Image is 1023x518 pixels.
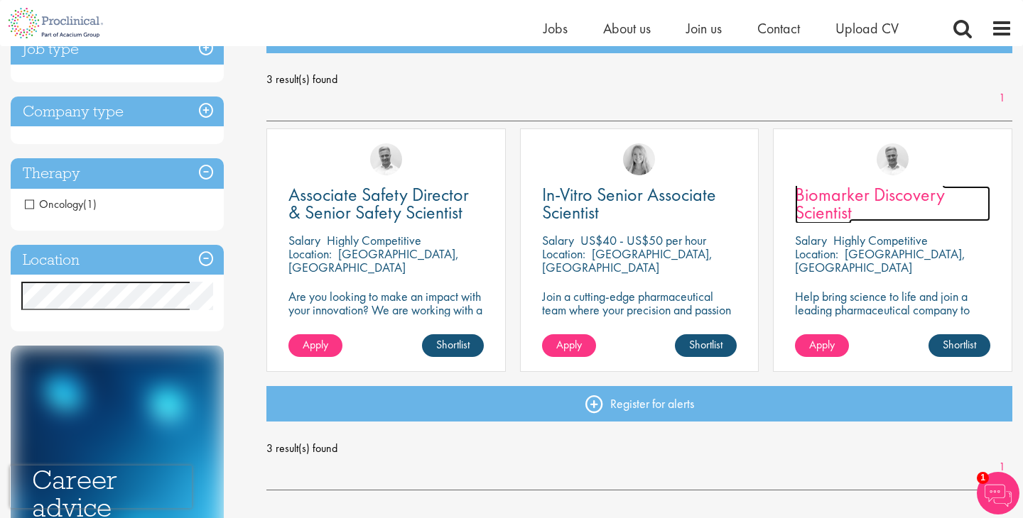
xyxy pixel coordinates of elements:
p: US$40 - US$50 per hour [580,232,706,248]
span: In-Vitro Senior Associate Scientist [542,182,716,224]
p: Highly Competitive [833,232,928,248]
p: Highly Competitive [327,232,421,248]
a: 1 [992,90,1012,106]
a: About us [603,19,651,38]
a: Apply [795,334,849,357]
img: Shannon Briggs [623,143,655,175]
a: Register for alerts [266,386,1012,421]
span: Apply [809,337,835,352]
span: Location: [542,246,585,262]
span: Oncology [25,197,83,211]
p: Help bring science to life and join a leading pharmaceutical company to play a key role in delive... [795,290,990,357]
span: Salary [795,232,827,248]
span: 1 [977,472,989,484]
span: Associate Safety Director & Senior Safety Scientist [288,182,469,224]
a: Contact [757,19,800,38]
a: Biomarker Discovery Scientist [795,186,990,221]
a: 1 [992,459,1012,475]
p: Join a cutting-edge pharmaceutical team where your precision and passion for science will help sh... [542,290,737,343]
iframe: reCAPTCHA [10,465,192,508]
img: Chatbot [977,472,1019,514]
span: (1) [83,197,97,211]
h3: Job type [11,34,224,65]
span: Apply [303,337,328,352]
h3: Location [11,245,224,275]
span: Location: [288,246,332,262]
span: 3 result(s) found [266,69,1012,90]
h3: Therapy [11,158,224,189]
a: Shortlist [422,334,484,357]
img: Joshua Bye [370,143,402,175]
p: [GEOGRAPHIC_DATA], [GEOGRAPHIC_DATA] [795,246,965,275]
span: Oncology [25,197,97,211]
a: Jobs [543,19,568,38]
a: Apply [542,334,596,357]
span: Biomarker Discovery Scientist [795,182,945,224]
p: [GEOGRAPHIC_DATA], [GEOGRAPHIC_DATA] [542,246,713,275]
span: Apply [556,337,582,352]
img: Joshua Bye [877,143,909,175]
a: Shortlist [929,334,990,357]
span: Salary [288,232,320,248]
span: Salary [542,232,574,248]
p: [GEOGRAPHIC_DATA], [GEOGRAPHIC_DATA] [288,246,459,275]
h3: Company type [11,97,224,127]
a: Shortlist [675,334,737,357]
p: Are you looking to make an impact with your innovation? We are working with a well-established ph... [288,290,484,357]
span: 3 result(s) found [266,438,1012,459]
a: In-Vitro Senior Associate Scientist [542,186,737,221]
a: Upload CV [835,19,899,38]
a: Apply [288,334,342,357]
span: Location: [795,246,838,262]
a: Associate Safety Director & Senior Safety Scientist [288,186,484,221]
a: Join us [686,19,722,38]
